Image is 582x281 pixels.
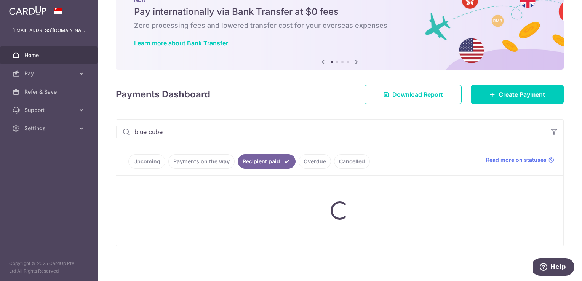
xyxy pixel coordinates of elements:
a: Create Payment [471,85,564,104]
img: CardUp [9,6,46,15]
iframe: Opens a widget where you can find more information [533,258,574,277]
a: Overdue [299,154,331,169]
span: Refer & Save [24,88,75,96]
h6: Zero processing fees and lowered transfer cost for your overseas expenses [134,21,545,30]
p: [EMAIL_ADDRESS][DOMAIN_NAME] [12,27,85,34]
a: Learn more about Bank Transfer [134,39,228,47]
h5: Pay internationally via Bank Transfer at $0 fees [134,6,545,18]
span: Create Payment [499,90,545,99]
a: Recipient paid [238,154,296,169]
span: Home [24,51,75,59]
span: Support [24,106,75,114]
a: Upcoming [128,154,165,169]
a: Cancelled [334,154,370,169]
input: Search by recipient name, payment id or reference [116,120,545,144]
a: Read more on statuses [486,156,554,164]
span: Settings [24,125,75,132]
h4: Payments Dashboard [116,88,210,101]
a: Download Report [365,85,462,104]
a: Payments on the way [168,154,235,169]
span: Read more on statuses [486,156,547,164]
span: Pay [24,70,75,77]
span: Download Report [392,90,443,99]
